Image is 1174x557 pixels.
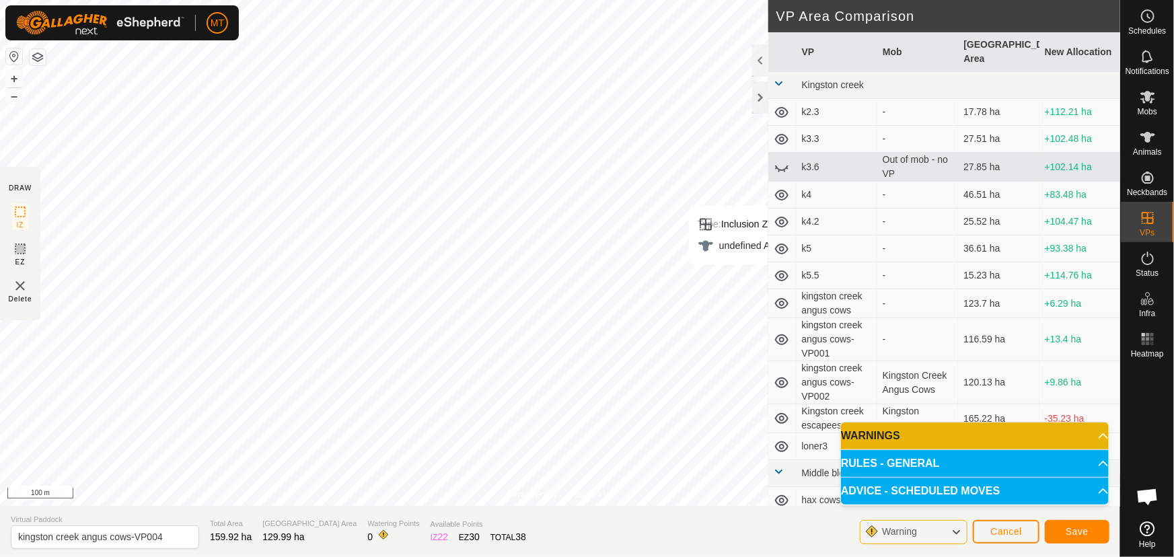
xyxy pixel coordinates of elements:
td: 36.61 ha [958,235,1039,262]
th: Mob [877,32,958,72]
td: k2.3 [797,99,877,126]
td: kingston creek angus cows-VP001 [797,318,877,361]
span: Animals [1133,148,1162,156]
div: EZ [459,530,480,544]
span: 38 [515,531,526,542]
div: IZ [431,530,448,544]
button: Save [1045,520,1109,544]
div: undefined Animal [698,238,793,254]
th: New Allocation [1039,32,1120,72]
button: Map Layers [30,49,46,65]
div: - [883,105,953,119]
span: Cancel [990,526,1022,537]
button: Reset Map [6,48,22,65]
p-accordion-header: ADVICE - SCHEDULED MOVES [841,478,1109,505]
span: MT [211,16,224,30]
span: VPs [1140,229,1154,237]
div: - [883,215,953,229]
div: Kingston Creek Angus Cows [883,369,953,397]
td: k5 [797,235,877,262]
span: Total Area [210,518,252,529]
span: Save [1066,526,1089,537]
td: kingston creek angus cows [797,289,877,318]
button: + [6,71,22,87]
td: 46.51 ha [958,182,1039,209]
div: DRAW [9,183,32,193]
td: +13.4 ha [1039,318,1120,361]
td: k4.2 [797,209,877,235]
td: +83.48 ha [1039,182,1120,209]
span: Heatmap [1131,350,1164,358]
p-accordion-header: RULES - GENERAL [841,450,1109,477]
td: 27.85 ha [958,153,1039,182]
span: ADVICE - SCHEDULED MOVES [841,486,1000,496]
td: +104.47 ha [1039,209,1120,235]
span: Virtual Paddock [11,514,199,525]
td: 120.13 ha [958,361,1039,404]
div: Open chat [1128,476,1168,517]
span: Mobs [1138,108,1157,116]
span: IZ [17,220,24,230]
th: VP [797,32,877,72]
td: loner3 [797,433,877,460]
td: +112.21 ha [1039,99,1120,126]
span: RULES - GENERAL [841,458,940,469]
span: Watering Points [367,518,419,529]
span: Available Points [431,519,526,530]
div: TOTAL [490,530,526,544]
td: k3.6 [797,153,877,182]
td: k3.3 [797,126,877,153]
span: Kingston creek [802,79,865,90]
span: Warning [882,526,917,537]
div: - [883,268,953,283]
span: 22 [437,531,448,542]
td: +6.29 ha [1039,289,1120,318]
div: Kingston escapees [883,404,953,433]
span: Infra [1139,309,1155,318]
td: 116.59 ha [958,318,1039,361]
span: [GEOGRAPHIC_DATA] Area [262,518,357,529]
span: WARNINGS [841,431,900,441]
span: Notifications [1126,67,1169,75]
a: Privacy Policy [507,488,557,500]
td: k5.5 [797,262,877,289]
td: 123.7 ha [958,289,1039,318]
span: 129.99 ha [262,531,304,542]
img: VP [12,278,28,294]
span: Help [1139,540,1156,548]
span: Neckbands [1127,188,1167,196]
th: [GEOGRAPHIC_DATA] Area [958,32,1039,72]
span: Middle block [802,468,854,478]
span: Schedules [1128,27,1166,35]
td: 27.51 ha [958,126,1039,153]
td: hax cows middle [797,487,877,514]
td: 25.52 ha [958,209,1039,235]
button: Cancel [973,520,1039,544]
button: – [6,88,22,104]
span: 0 [367,531,373,542]
td: 15.23 ha [958,262,1039,289]
div: Inclusion Zone [698,217,793,233]
div: - [883,242,953,256]
span: Delete [9,294,32,304]
div: - [883,297,953,311]
div: Out of mob - no VP [883,153,953,181]
td: +9.86 ha [1039,361,1120,404]
td: +114.76 ha [1039,262,1120,289]
p-accordion-header: WARNINGS [841,422,1109,449]
td: +102.14 ha [1039,153,1120,182]
span: EZ [15,257,26,267]
span: 30 [469,531,480,542]
div: - [883,188,953,202]
a: Help [1121,516,1174,554]
span: 159.92 ha [210,531,252,542]
span: Status [1136,269,1159,277]
td: k4 [797,182,877,209]
td: kingston creek angus cows-VP002 [797,361,877,404]
td: 17.78 ha [958,99,1039,126]
div: - [883,332,953,346]
div: - [883,132,953,146]
td: 165.22 ha [958,404,1039,433]
img: Gallagher Logo [16,11,184,35]
td: -35.23 ha [1039,404,1120,433]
